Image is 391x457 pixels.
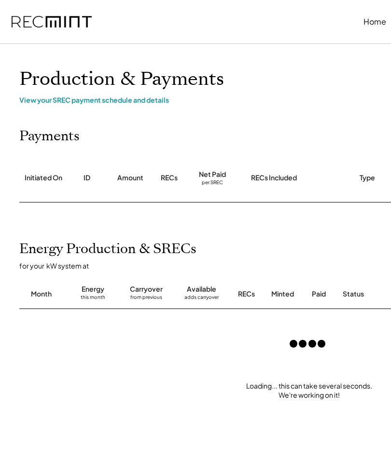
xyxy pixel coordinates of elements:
[202,179,223,187] div: per SREC
[161,173,178,183] div: RECs
[12,16,92,28] img: recmint-logotype%403x.png
[184,294,219,304] div: adds carryover
[19,241,196,257] h2: Energy Production & SRECs
[360,173,375,183] div: Type
[130,284,163,294] div: Carryover
[187,284,216,294] div: Available
[84,173,90,183] div: ID
[238,289,255,299] div: RECs
[199,170,226,179] div: Net Paid
[82,284,104,294] div: Energy
[117,173,143,183] div: Amount
[130,294,162,304] div: from previous
[271,289,294,299] div: Minted
[31,289,52,299] div: Month
[251,173,297,183] div: RECs Included
[312,289,326,299] div: Paid
[25,173,62,183] div: Initiated On
[19,128,80,145] h2: Payments
[363,12,386,31] button: Home
[81,294,105,304] div: this month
